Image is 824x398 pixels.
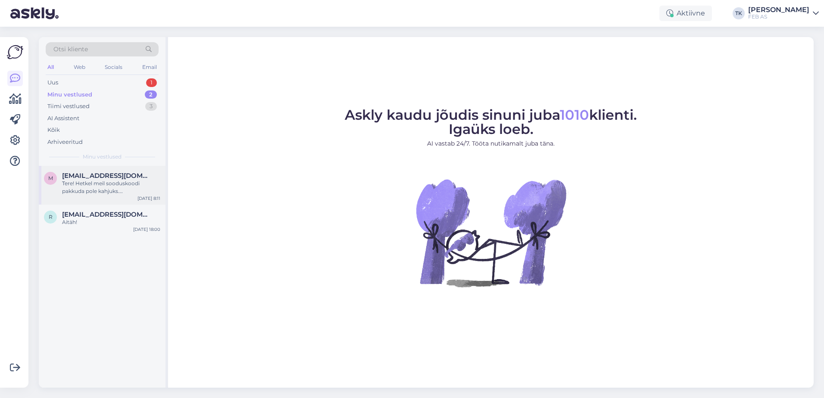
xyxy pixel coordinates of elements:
[46,62,56,73] div: All
[140,62,159,73] div: Email
[47,78,58,87] div: Uus
[62,172,152,180] span: Madiskrosmann@gmail.com
[145,102,157,111] div: 3
[7,44,23,60] img: Askly Logo
[133,226,160,233] div: [DATE] 18:00
[48,175,53,181] span: M
[72,62,87,73] div: Web
[146,78,157,87] div: 1
[47,114,79,123] div: AI Assistent
[103,62,124,73] div: Socials
[748,13,809,20] div: FEB AS
[62,211,152,218] span: rausmari85@gmail.com
[748,6,819,20] a: [PERSON_NAME]FEB AS
[137,195,160,202] div: [DATE] 8:11
[49,214,53,220] span: r
[659,6,712,21] div: Aktiivne
[345,106,637,137] span: Askly kaudu jõudis sinuni juba klienti. Igaüks loeb.
[83,153,122,161] span: Minu vestlused
[47,90,92,99] div: Minu vestlused
[62,218,160,226] div: Aitäh!
[748,6,809,13] div: [PERSON_NAME]
[733,7,745,19] div: TK
[413,155,568,310] img: No Chat active
[47,138,83,146] div: Arhiveeritud
[47,102,90,111] div: Tiimi vestlused
[47,126,60,134] div: Kõik
[145,90,157,99] div: 2
[53,45,88,54] span: Otsi kliente
[560,106,589,123] span: 1010
[62,180,160,195] div: Tere! Hetkel meil sooduskoodi pakkuda pole kahjuks. [PERSON_NAME] aga on meil palju erinevaid kam...
[345,139,637,148] p: AI vastab 24/7. Tööta nutikamalt juba täna.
